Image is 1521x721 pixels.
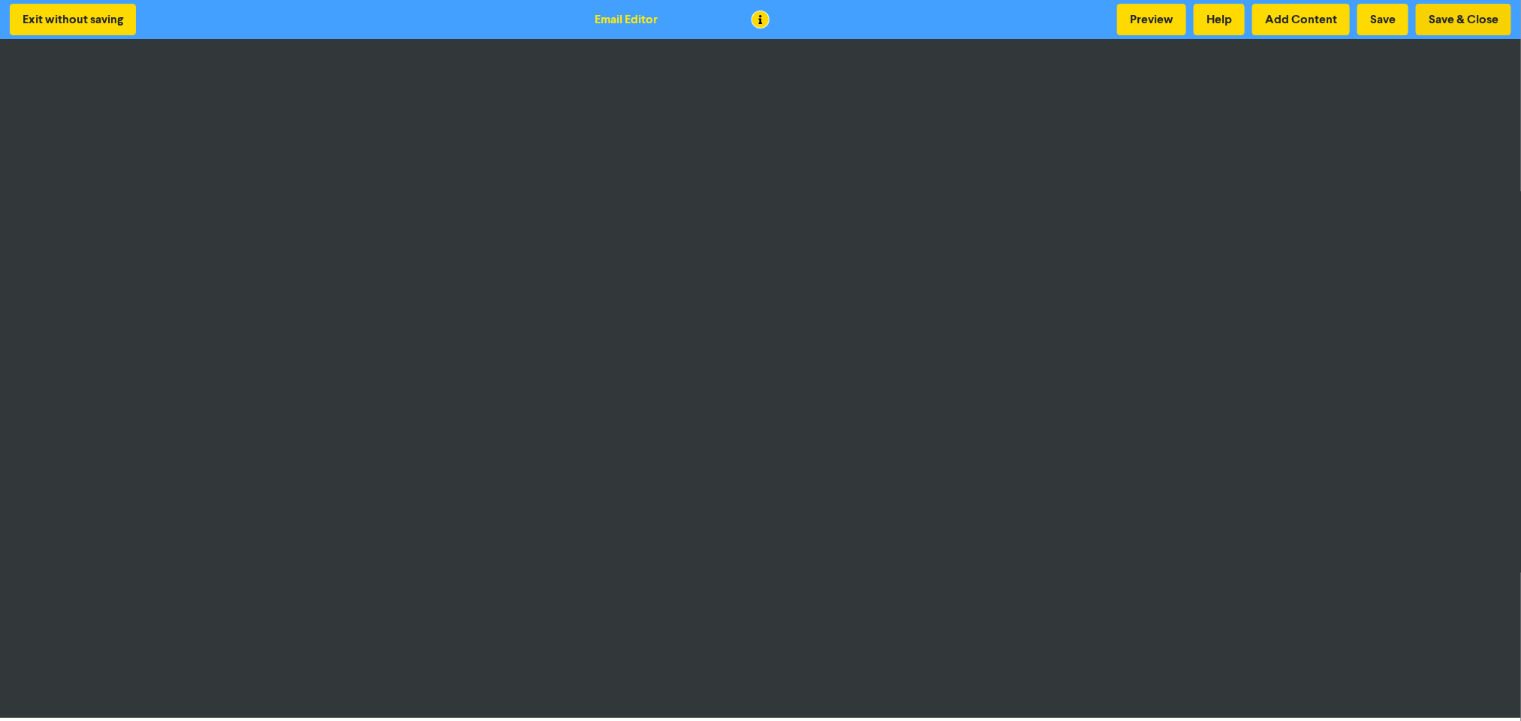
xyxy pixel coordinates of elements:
button: Help [1194,4,1245,35]
button: Save & Close [1416,4,1511,35]
div: Email Editor [595,11,658,29]
button: Preview [1117,4,1186,35]
button: Exit without saving [10,4,136,35]
button: Add Content [1252,4,1350,35]
button: Save [1357,4,1408,35]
